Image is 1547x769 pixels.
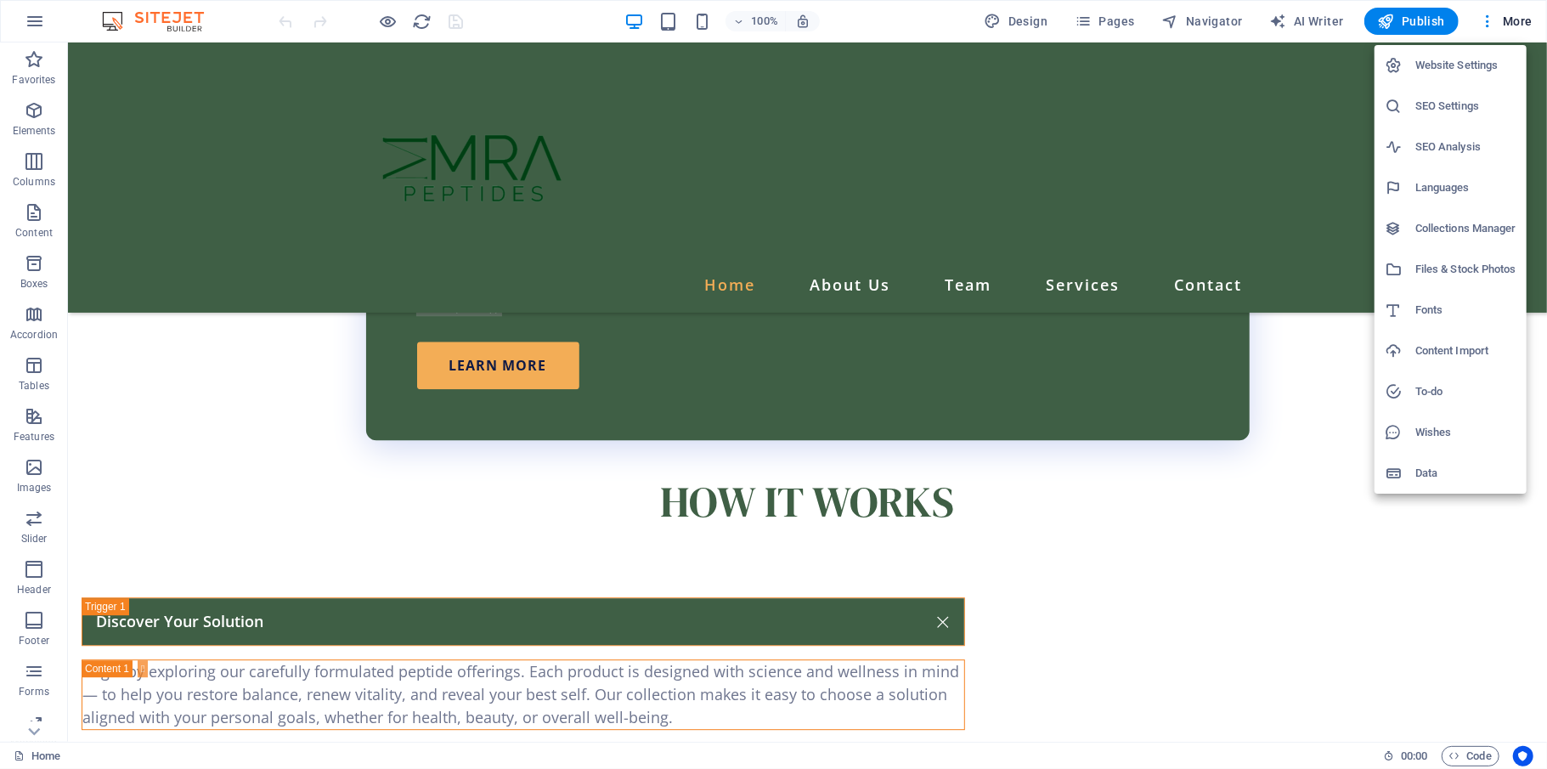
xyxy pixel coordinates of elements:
h6: To-do [1415,382,1516,402]
h6: Website Settings [1415,55,1516,76]
h6: Collections Manager [1415,218,1516,239]
h6: Content Import [1415,341,1516,361]
h6: Wishes [1415,422,1516,443]
h6: Data [1415,463,1516,483]
h6: Fonts [1415,300,1516,320]
h6: Languages [1415,178,1516,198]
h6: Files & Stock Photos [1415,259,1516,280]
h6: SEO Analysis [1415,137,1516,157]
h6: SEO Settings [1415,96,1516,116]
